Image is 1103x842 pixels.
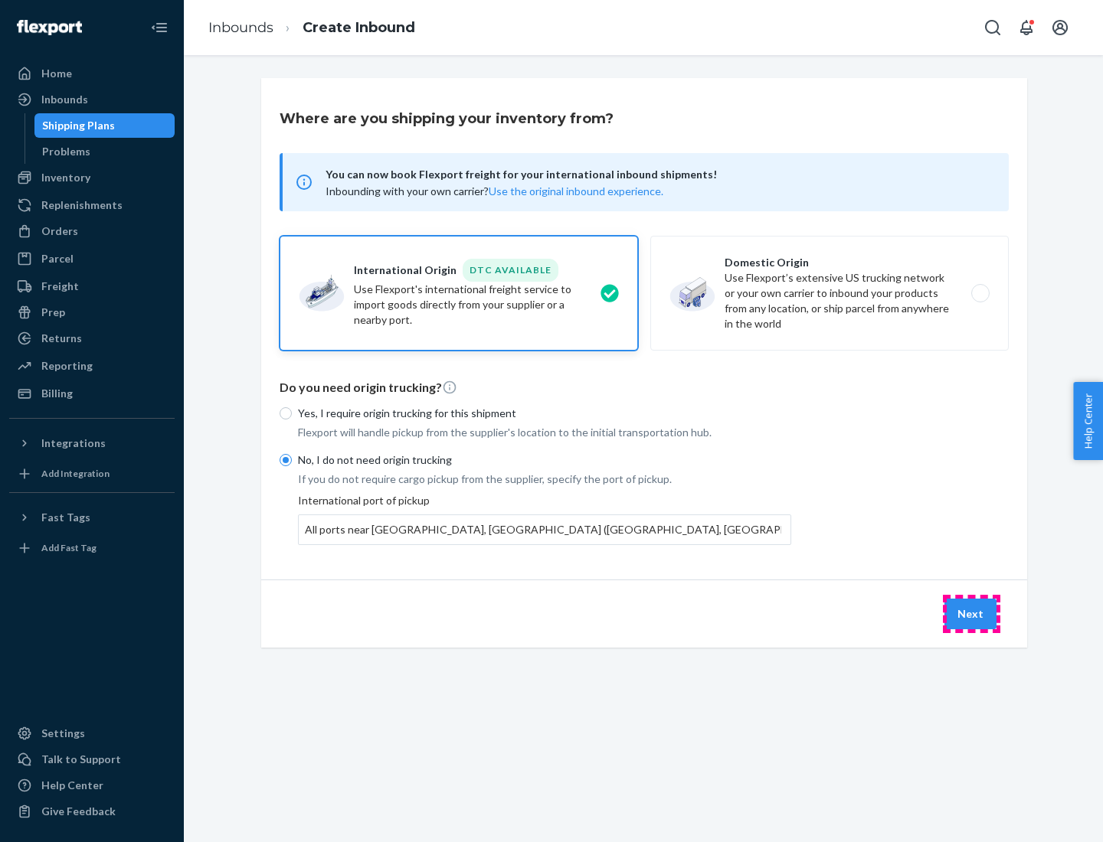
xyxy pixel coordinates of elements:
[41,92,88,107] div: Inbounds
[42,118,115,133] div: Shipping Plans
[298,472,791,487] p: If you do not require cargo pickup from the supplier, specify the port of pickup.
[9,165,175,190] a: Inventory
[326,184,663,197] span: Inbounding with your own carrier?
[9,274,175,299] a: Freight
[41,541,97,554] div: Add Fast Tag
[9,431,175,455] button: Integrations
[41,510,90,525] div: Fast Tags
[144,12,175,43] button: Close Navigation
[41,358,93,374] div: Reporting
[41,778,103,793] div: Help Center
[9,773,175,798] a: Help Center
[41,752,121,767] div: Talk to Support
[9,61,175,86] a: Home
[41,197,123,213] div: Replenishments
[9,462,175,486] a: Add Integration
[41,251,74,266] div: Parcel
[1073,382,1103,460] button: Help Center
[298,406,791,421] p: Yes, I require origin trucking for this shipment
[41,224,78,239] div: Orders
[1045,12,1075,43] button: Open account menu
[41,467,110,480] div: Add Integration
[41,305,65,320] div: Prep
[303,19,415,36] a: Create Inbound
[9,300,175,325] a: Prep
[280,407,292,419] input: Yes, I require origin trucking for this shipment
[9,747,175,772] a: Talk to Support
[9,87,175,112] a: Inbounds
[9,219,175,243] a: Orders
[41,726,85,741] div: Settings
[42,144,90,159] div: Problems
[280,454,292,466] input: No, I do not need origin trucking
[9,505,175,530] button: Fast Tags
[34,139,175,164] a: Problems
[208,19,273,36] a: Inbounds
[196,5,427,51] ol: breadcrumbs
[41,804,116,819] div: Give Feedback
[9,721,175,746] a: Settings
[41,279,79,294] div: Freight
[41,386,73,401] div: Billing
[17,20,82,35] img: Flexport logo
[9,193,175,217] a: Replenishments
[34,113,175,138] a: Shipping Plans
[944,599,997,629] button: Next
[41,66,72,81] div: Home
[9,381,175,406] a: Billing
[9,536,175,560] a: Add Fast Tag
[9,799,175,824] button: Give Feedback
[977,12,1008,43] button: Open Search Box
[326,165,990,184] span: You can now book Flexport freight for your international inbound shipments!
[489,184,663,199] button: Use the original inbound experience.
[9,246,175,271] a: Parcel
[1011,12,1042,43] button: Open notifications
[9,326,175,351] a: Returns
[298,493,791,545] div: International port of pickup
[298,425,791,440] p: Flexport will handle pickup from the supplier's location to the initial transportation hub.
[280,109,614,129] h3: Where are you shipping your inventory from?
[280,379,1009,397] p: Do you need origin trucking?
[298,452,791,468] p: No, I do not need origin trucking
[41,331,82,346] div: Returns
[41,436,106,451] div: Integrations
[41,170,90,185] div: Inventory
[9,354,175,378] a: Reporting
